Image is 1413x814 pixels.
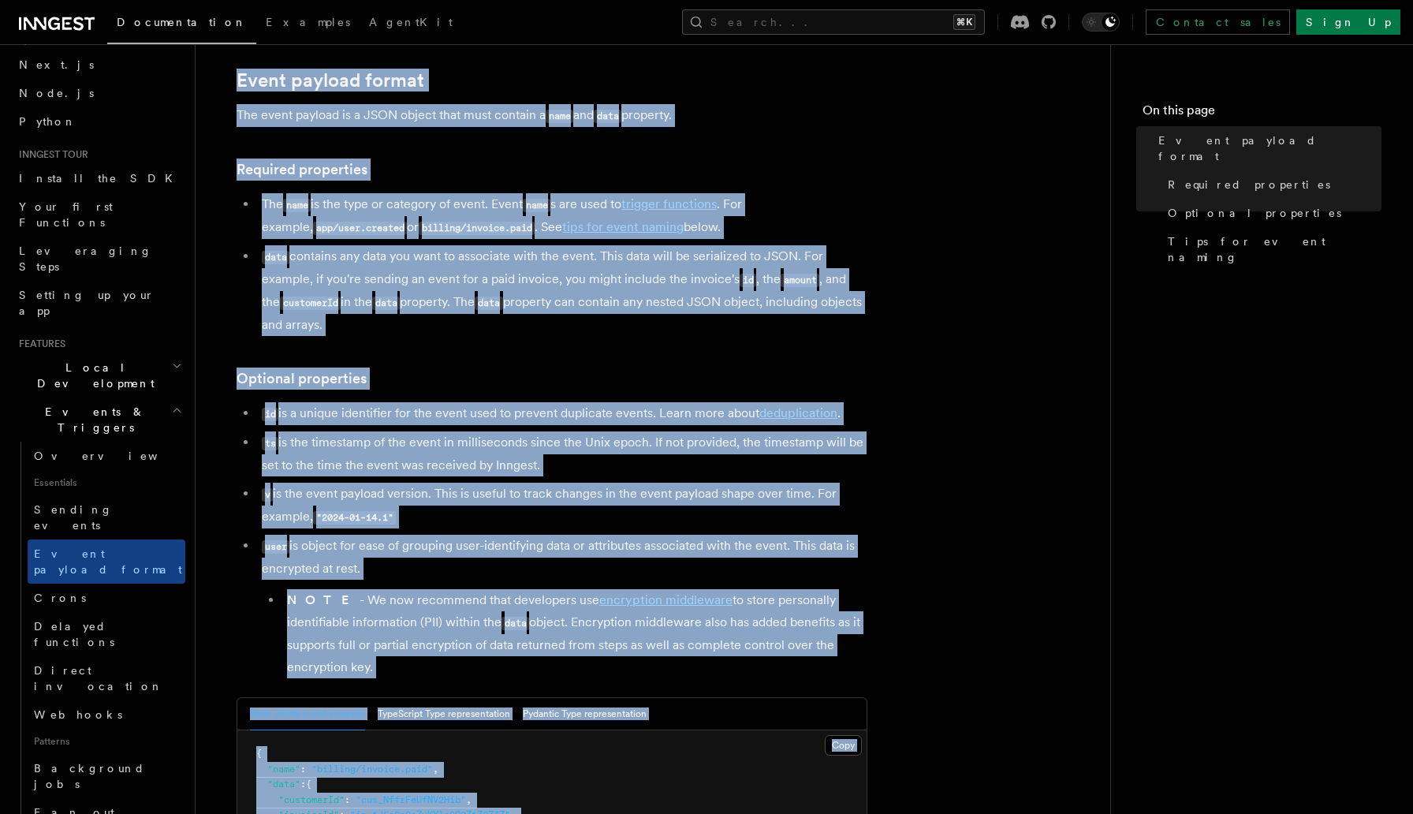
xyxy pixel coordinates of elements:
[1161,170,1381,199] a: Required properties
[267,764,300,775] span: "name"
[28,656,185,700] a: Direct invocation
[278,794,345,805] span: "customerId"
[621,196,717,211] a: trigger functions
[266,16,350,28] span: Examples
[594,110,621,123] code: data
[369,16,453,28] span: AgentKit
[107,5,256,44] a: Documentation
[360,5,462,43] a: AgentKit
[19,58,94,71] span: Next.js
[1168,233,1381,265] span: Tips for event naming
[313,222,407,235] code: app/user.created
[13,192,185,237] a: Your first Functions
[257,402,867,425] li: is a unique identifier for the event used to prevent duplicate events. Learn more about .
[256,748,262,759] span: {
[34,708,122,721] span: Webhooks
[378,698,510,730] button: TypeScript Type representation
[1168,205,1341,221] span: Optional properties
[257,431,867,476] li: is the timestamp of the event in milliseconds since the Unix epoch. If not provided, the timestam...
[28,729,185,754] span: Patterns
[262,437,278,450] code: ts
[28,612,185,656] a: Delayed functions
[257,193,867,239] li: The is the type or category of event. Event s are used to . For example, or . See below.
[34,450,196,462] span: Overview
[1161,199,1381,227] a: Optional properties
[13,237,185,281] a: Leveraging Steps
[345,794,350,805] span: :
[475,297,502,310] code: data
[599,592,733,607] a: encryption middleware
[262,408,278,421] code: id
[419,222,535,235] code: billing/invoice.paid
[28,470,185,495] span: Essentials
[13,360,172,391] span: Local Development
[953,14,975,30] kbd: ⌘K
[13,338,65,350] span: Features
[237,69,424,91] a: Event payload format
[13,164,185,192] a: Install the SDK
[283,199,311,212] code: name
[759,405,837,420] a: deduplication
[356,794,466,805] span: "cus_NffrFeUfNV2Hib"
[1168,177,1330,192] span: Required properties
[28,754,185,798] a: Background jobs
[280,297,341,310] code: customerId
[19,200,113,229] span: Your first Functions
[282,589,867,678] li: - We now recommend that developers use to store personally identifiable information (PII) within ...
[250,698,365,730] button: Basic JSON event example
[300,764,306,775] span: :
[257,483,867,528] li: is the event payload version. This is useful to track changes in the event payload shape over tim...
[13,404,172,435] span: Events & Triggers
[825,735,862,756] button: Copy
[13,50,185,79] a: Next.js
[267,779,300,790] span: "data"
[28,495,185,540] a: Sending events
[523,199,550,212] code: name
[1143,101,1381,126] h4: On this page
[501,617,529,630] code: data
[237,368,367,390] a: Optional properties
[1082,13,1120,32] button: Toggle dark mode
[256,5,360,43] a: Examples
[1158,133,1381,164] span: Event payload format
[523,698,647,730] button: Pydantic Type representation
[682,9,985,35] button: Search...⌘K
[433,764,438,775] span: ,
[257,535,867,678] li: is object for ease of grouping user-identifying data or attributes associated with the event. Thi...
[372,297,400,310] code: data
[306,779,311,790] span: {
[300,779,306,790] span: :
[313,511,396,525] code: "2024-01-14.1"
[1296,9,1400,35] a: Sign Up
[34,664,163,693] span: Direct invocation
[466,794,472,805] span: ,
[237,104,867,127] p: The event payload is a JSON object that must contain a and property.
[34,762,145,790] span: Background jobs
[287,592,360,607] strong: NOTE
[28,442,185,470] a: Overview
[237,159,367,181] a: Required properties
[117,16,247,28] span: Documentation
[13,79,185,107] a: Node.js
[1146,9,1290,35] a: Contact sales
[562,219,684,234] a: tips for event naming
[19,115,76,128] span: Python
[34,592,86,604] span: Crons
[19,172,182,185] span: Install the SDK
[34,620,114,648] span: Delayed functions
[546,110,573,123] code: name
[13,281,185,325] a: Setting up your app
[19,289,155,317] span: Setting up your app
[13,148,88,161] span: Inngest tour
[34,547,182,576] span: Event payload format
[1161,227,1381,271] a: Tips for event naming
[19,245,152,273] span: Leveraging Steps
[28,540,185,584] a: Event payload format
[34,503,113,532] span: Sending events
[13,398,185,442] button: Events & Triggers
[19,87,94,99] span: Node.js
[257,245,867,336] li: contains any data you want to associate with the event. This data will be serialized to JSON. For...
[262,540,289,554] code: user
[13,353,185,398] button: Local Development
[262,488,273,502] code: v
